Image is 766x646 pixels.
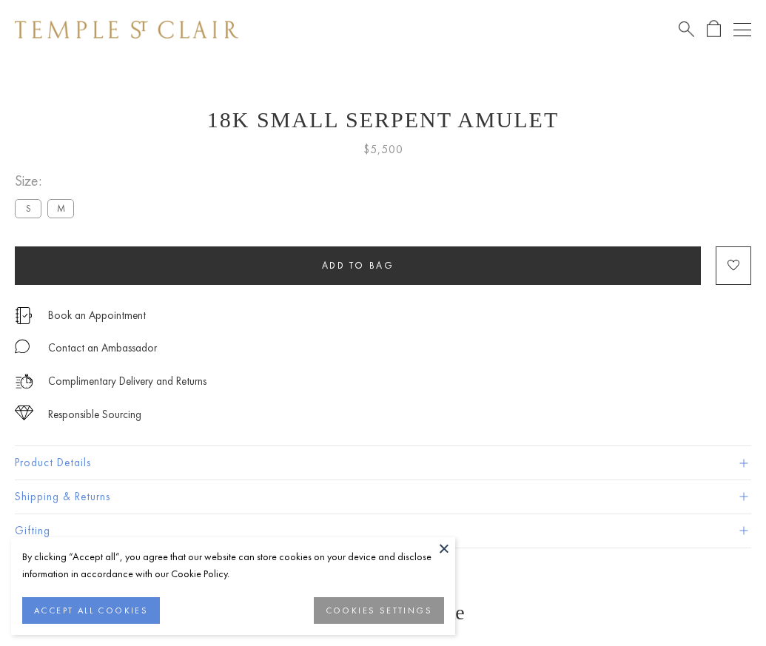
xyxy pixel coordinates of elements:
[48,339,157,357] div: Contact an Ambassador
[733,21,751,38] button: Open navigation
[15,307,33,324] img: icon_appointment.svg
[322,259,394,272] span: Add to bag
[15,372,33,391] img: icon_delivery.svg
[314,597,444,624] button: COOKIES SETTINGS
[48,406,141,424] div: Responsible Sourcing
[15,21,238,38] img: Temple St. Clair
[48,372,206,391] p: Complimentary Delivery and Returns
[15,480,751,514] button: Shipping & Returns
[15,199,41,218] label: S
[15,169,80,193] span: Size:
[707,20,721,38] a: Open Shopping Bag
[15,107,751,132] h1: 18K Small Serpent Amulet
[15,514,751,548] button: Gifting
[15,339,30,354] img: MessageIcon-01_2.svg
[15,406,33,420] img: icon_sourcing.svg
[48,307,146,323] a: Book an Appointment
[679,20,694,38] a: Search
[15,246,701,285] button: Add to bag
[47,199,74,218] label: M
[363,140,403,159] span: $5,500
[22,548,444,582] div: By clicking “Accept all”, you agree that our website can store cookies on your device and disclos...
[15,446,751,480] button: Product Details
[22,597,160,624] button: ACCEPT ALL COOKIES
